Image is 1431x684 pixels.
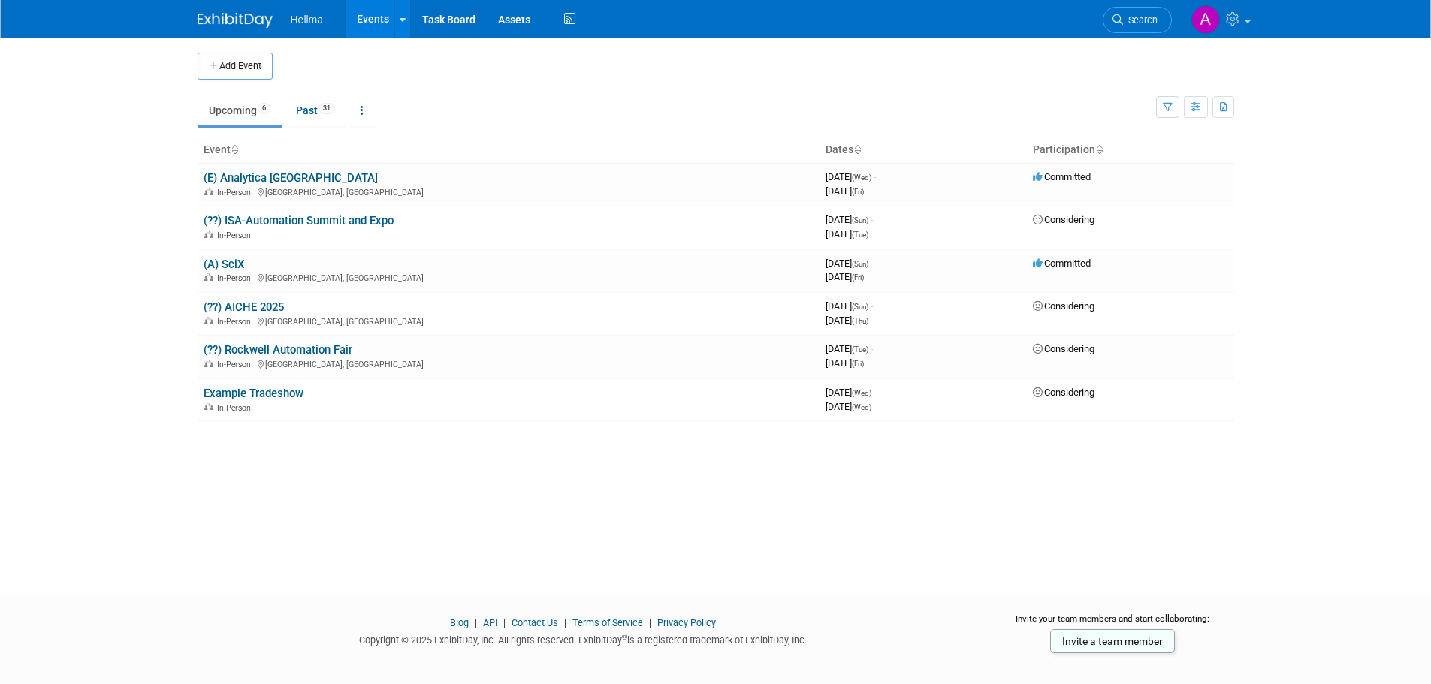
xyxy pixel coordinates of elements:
div: [GEOGRAPHIC_DATA], [GEOGRAPHIC_DATA] [204,315,814,327]
a: (??) ISA-Automation Summit and Expo [204,214,394,227]
span: In-Person [217,273,255,283]
span: Considering [1033,343,1094,354]
span: Committed [1033,171,1091,182]
a: Privacy Policy [657,617,716,628]
a: Search [1103,7,1172,33]
span: - [874,387,876,398]
span: In-Person [217,188,255,197]
span: (Wed) [852,173,871,182]
a: Terms of Service [572,617,643,628]
img: Amanda Moreno [1191,5,1220,34]
img: In-Person Event [204,273,213,281]
th: Dates [820,137,1027,163]
span: [DATE] [826,401,871,412]
span: Hellma [291,14,324,26]
th: Participation [1027,137,1234,163]
span: (Thu) [852,317,868,325]
span: [DATE] [826,271,864,282]
span: In-Person [217,403,255,413]
span: (Tue) [852,231,868,239]
div: [GEOGRAPHIC_DATA], [GEOGRAPHIC_DATA] [204,357,814,369]
span: | [471,617,481,628]
span: Search [1123,14,1158,26]
span: (Fri) [852,273,864,282]
span: - [871,300,873,312]
a: (A) SciX [204,258,244,271]
a: Example Tradeshow [204,387,303,400]
span: | [560,617,570,628]
div: [GEOGRAPHIC_DATA], [GEOGRAPHIC_DATA] [204,185,814,197]
a: Sort by Start Date [853,143,861,155]
span: 31 [319,103,335,114]
img: In-Person Event [204,188,213,195]
span: [DATE] [826,387,876,398]
span: [DATE] [826,258,873,269]
span: [DATE] [826,171,876,182]
a: (??) Rockwell Automation Fair [204,343,352,357]
span: Committed [1033,258,1091,269]
div: Invite your team members and start collaborating: [992,613,1234,635]
span: [DATE] [826,357,864,369]
img: In-Person Event [204,403,213,411]
a: Sort by Event Name [231,143,238,155]
a: (??) AICHE 2025 [204,300,284,314]
span: Considering [1033,300,1094,312]
span: [DATE] [826,185,864,197]
th: Event [198,137,820,163]
a: Invite a team member [1050,629,1175,653]
img: In-Person Event [204,317,213,324]
button: Add Event [198,53,273,80]
a: Blog [450,617,469,628]
div: Copyright © 2025 ExhibitDay, Inc. All rights reserved. ExhibitDay is a registered trademark of Ex... [198,630,970,647]
span: - [871,258,873,269]
span: (Fri) [852,360,864,368]
span: | [500,617,509,628]
a: (E) Analytica [GEOGRAPHIC_DATA] [204,171,378,185]
span: Considering [1033,214,1094,225]
span: 6 [258,103,270,114]
span: (Sun) [852,260,868,268]
span: In-Person [217,360,255,369]
img: In-Person Event [204,231,213,238]
span: (Sun) [852,216,868,224]
span: (Fri) [852,188,864,196]
a: Past31 [285,96,346,125]
a: Upcoming6 [198,96,282,125]
span: In-Person [217,317,255,327]
span: - [871,214,873,225]
span: [DATE] [826,214,873,225]
span: | [645,617,655,628]
sup: ® [622,633,627,641]
a: API [483,617,497,628]
img: ExhibitDay [198,13,273,28]
span: (Sun) [852,303,868,311]
span: - [874,171,876,182]
span: [DATE] [826,343,873,354]
span: [DATE] [826,228,868,240]
span: [DATE] [826,315,868,326]
span: Considering [1033,387,1094,398]
span: (Tue) [852,345,868,354]
span: In-Person [217,231,255,240]
div: [GEOGRAPHIC_DATA], [GEOGRAPHIC_DATA] [204,271,814,283]
span: (Wed) [852,403,871,411]
img: In-Person Event [204,360,213,367]
a: Contact Us [512,617,558,628]
span: [DATE] [826,300,873,312]
span: - [871,343,873,354]
span: (Wed) [852,389,871,397]
a: Sort by Participation Type [1095,143,1103,155]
